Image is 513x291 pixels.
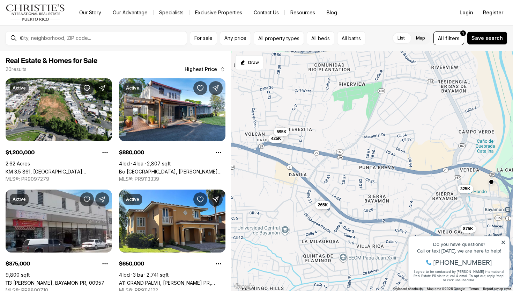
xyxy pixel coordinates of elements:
span: Save search [471,35,503,41]
button: Property options [98,257,112,271]
span: 265K [318,202,328,208]
p: Active [126,197,139,202]
button: 425K [268,134,284,142]
span: I agree to be contacted by [PERSON_NAME] International Real Estate PR via text, call & email. To ... [9,43,99,56]
span: 595K [276,129,287,134]
button: Property options [211,257,225,271]
span: For sale [194,35,213,41]
button: For sale [190,31,217,45]
div: Call or text [DATE], we are here to help! [7,22,101,27]
button: Share Property [209,192,223,206]
button: Contact Us [248,8,284,17]
a: Bo Cerro Gordo, Carr 840 SECTOR VILLAS DEL OLIMPO, BAYAMON PR, 00956 [119,169,225,175]
label: List [392,32,410,44]
button: Register [479,6,507,20]
button: Property options [98,145,112,159]
a: Our Story [74,8,107,17]
button: Allfilters1 [433,31,464,45]
a: A11 GRAND PALM I, VEGA ALTA PR, 00692 [119,280,225,286]
button: Login [455,6,477,20]
span: All [438,35,444,42]
button: Property options [211,145,225,159]
button: Highest Price [180,62,230,76]
a: Blog [321,8,343,17]
img: logo [6,4,65,21]
button: Save Property: A11 GRAND PALM I [193,192,207,206]
button: Share Property [95,192,109,206]
span: Login [460,10,473,15]
span: Register [483,10,503,15]
button: 265K [315,201,331,209]
span: [PHONE_NUMBER] [29,33,87,40]
p: Active [13,197,26,202]
span: 325K [460,186,470,192]
button: Start drawing [235,55,263,70]
button: Share Property [95,81,109,95]
span: 1 [462,30,464,36]
span: Real Estate & Homes for Sale [6,57,97,64]
a: 113 DR. VEVE, BAYAMON PR, 00957 [6,280,104,286]
button: 595K [274,127,289,136]
label: Map [410,32,431,44]
button: Save Property: 113 DR. VEVE [80,192,94,206]
p: Active [13,85,26,91]
button: 325K [458,185,473,193]
span: Any price [224,35,246,41]
button: Share Property [209,81,223,95]
button: All beds [307,31,334,45]
button: All baths [337,31,365,45]
button: Save search [467,31,507,45]
span: Highest Price [185,66,217,72]
button: Any price [220,31,251,45]
a: Exclusive Properties [189,8,248,17]
button: Save Property: KM 3.5 861, MUCARABONES WARD [80,81,94,95]
p: 20 results [6,66,27,72]
div: Do you have questions? [7,16,101,21]
a: Our Advantage [107,8,153,17]
p: Active [126,85,139,91]
a: Resources [285,8,321,17]
button: 875K [460,225,476,233]
button: Save Property: Bo Cerro Gordo, Carr 840 SECTOR VILLAS DEL OLIMPO [193,81,207,95]
a: Specialists [154,8,189,17]
span: filters [445,35,460,42]
span: 425K [271,135,281,141]
button: All property types [254,31,304,45]
a: KM 3.5 861, MUCARABONES WARD, TOA ALTA PR, 00953 [6,169,112,175]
